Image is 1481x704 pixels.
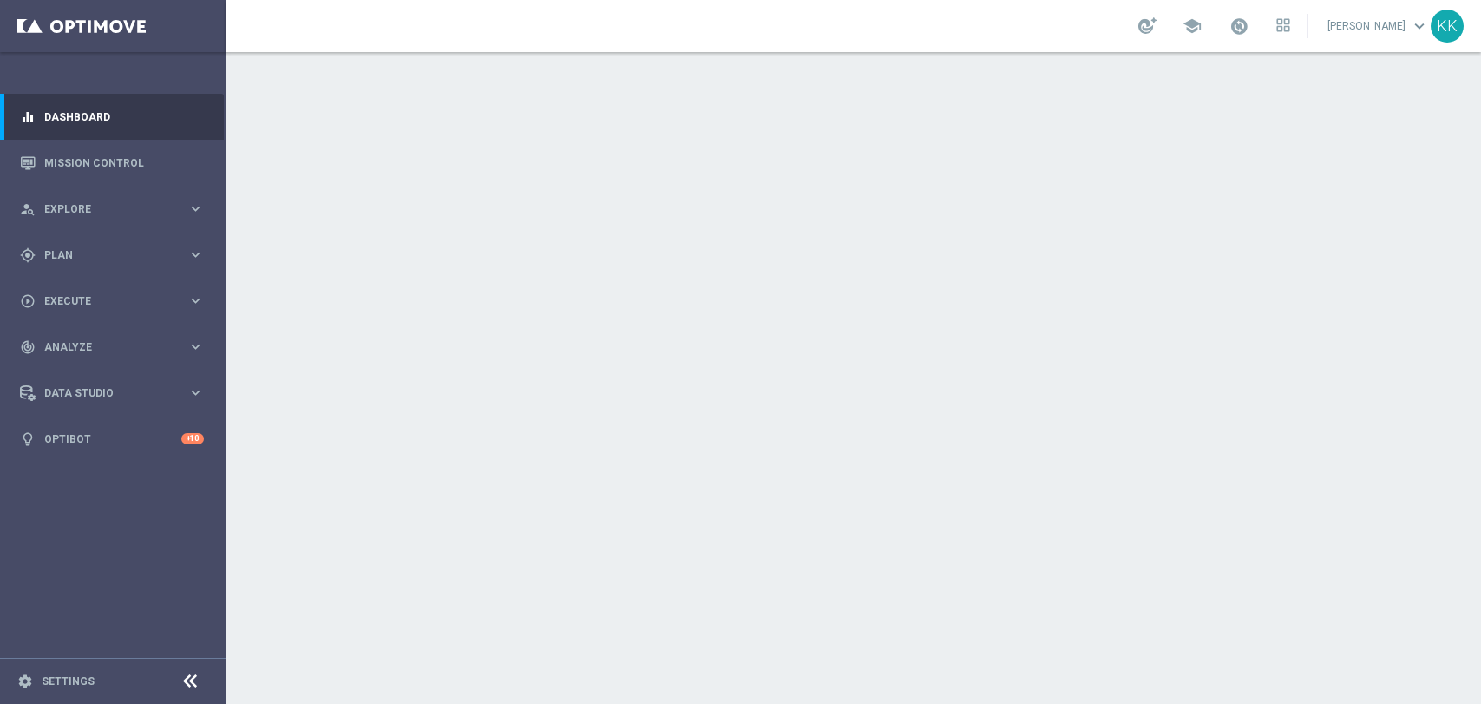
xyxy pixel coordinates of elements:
span: keyboard_arrow_down [1410,16,1429,36]
i: keyboard_arrow_right [187,293,204,309]
i: keyboard_arrow_right [187,247,204,263]
span: Plan [44,250,187,260]
button: equalizer Dashboard [19,110,205,124]
a: [PERSON_NAME]keyboard_arrow_down [1326,13,1431,39]
i: track_changes [20,339,36,355]
div: +10 [181,433,204,444]
span: Analyze [44,342,187,352]
i: person_search [20,201,36,217]
div: KK [1431,10,1464,43]
a: Optibot [44,416,181,462]
div: Analyze [20,339,187,355]
button: Mission Control [19,156,205,170]
button: lightbulb Optibot +10 [19,432,205,446]
i: lightbulb [20,431,36,447]
a: Dashboard [44,94,204,140]
i: settings [17,674,33,689]
div: Plan [20,247,187,263]
button: gps_fixed Plan keyboard_arrow_right [19,248,205,262]
span: Explore [44,204,187,214]
button: Data Studio keyboard_arrow_right [19,386,205,400]
button: play_circle_outline Execute keyboard_arrow_right [19,294,205,308]
i: keyboard_arrow_right [187,339,204,355]
i: equalizer [20,109,36,125]
button: person_search Explore keyboard_arrow_right [19,202,205,216]
a: Mission Control [44,140,204,186]
div: Optibot [20,416,204,462]
i: keyboard_arrow_right [187,201,204,217]
span: Execute [44,296,187,306]
div: Mission Control [20,140,204,186]
i: gps_fixed [20,247,36,263]
div: Explore [20,201,187,217]
button: track_changes Analyze keyboard_arrow_right [19,340,205,354]
i: keyboard_arrow_right [187,385,204,401]
div: Data Studio [20,385,187,401]
div: Execute [20,293,187,309]
i: play_circle_outline [20,293,36,309]
span: Data Studio [44,388,187,398]
a: Settings [42,676,95,687]
div: Dashboard [20,94,204,140]
span: school [1183,16,1202,36]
